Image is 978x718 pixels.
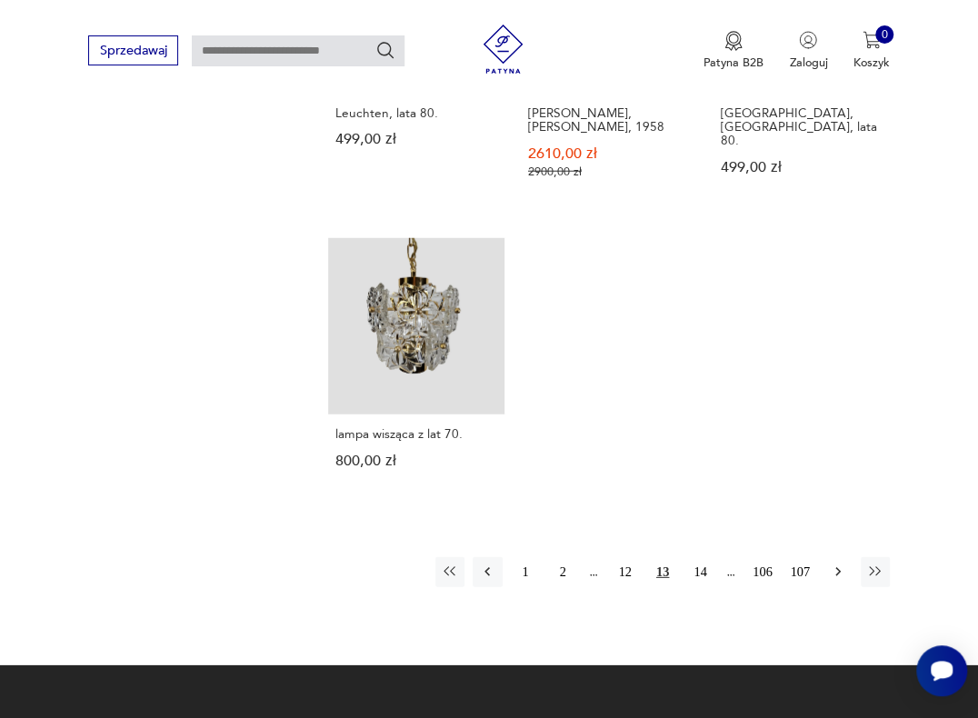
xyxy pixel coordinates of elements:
[548,557,577,586] button: 2
[528,165,690,179] p: 2900,00 zł
[528,147,690,161] p: 2610,00 zł
[916,645,967,696] iframe: Smartsupp widget button
[789,31,827,71] button: Zaloguj
[789,55,827,71] p: Zaloguj
[785,557,814,586] button: 107
[721,161,883,175] p: 499,00 zł
[648,557,677,586] button: 13
[748,557,777,586] button: 106
[704,55,763,71] p: Patyna B2B
[704,31,763,71] a: Ikona medaluPatyna B2B
[375,40,395,60] button: Szukaj
[528,92,690,134] h3: Duńska lampa PH 5, proj. [PERSON_NAME], [PERSON_NAME], 1958
[335,133,497,146] p: 499,00 zł
[473,25,534,74] img: Patyna - sklep z meblami i dekoracjami vintage
[685,557,714,586] button: 14
[863,31,881,49] img: Ikona koszyka
[875,25,893,44] div: 0
[799,31,817,49] img: Ikonka użytkownika
[335,454,497,468] p: 800,00 zł
[724,31,743,51] img: Ikona medalu
[853,31,890,71] button: 0Koszyk
[721,92,883,147] h3: Plafon, [GEOGRAPHIC_DATA], [GEOGRAPHIC_DATA], lata 80.
[610,557,639,586] button: 12
[328,238,504,501] a: lampa wisząca z lat 70.lampa wisząca z lat 70.800,00 zł
[511,557,540,586] button: 1
[335,92,497,120] h3: Lampa wisząca H&H Leuchten, lata 80.
[335,427,497,441] h3: lampa wisząca z lat 70.
[88,46,178,57] a: Sprzedawaj
[853,55,890,71] p: Koszyk
[88,35,178,65] button: Sprzedawaj
[704,31,763,71] button: Patyna B2B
